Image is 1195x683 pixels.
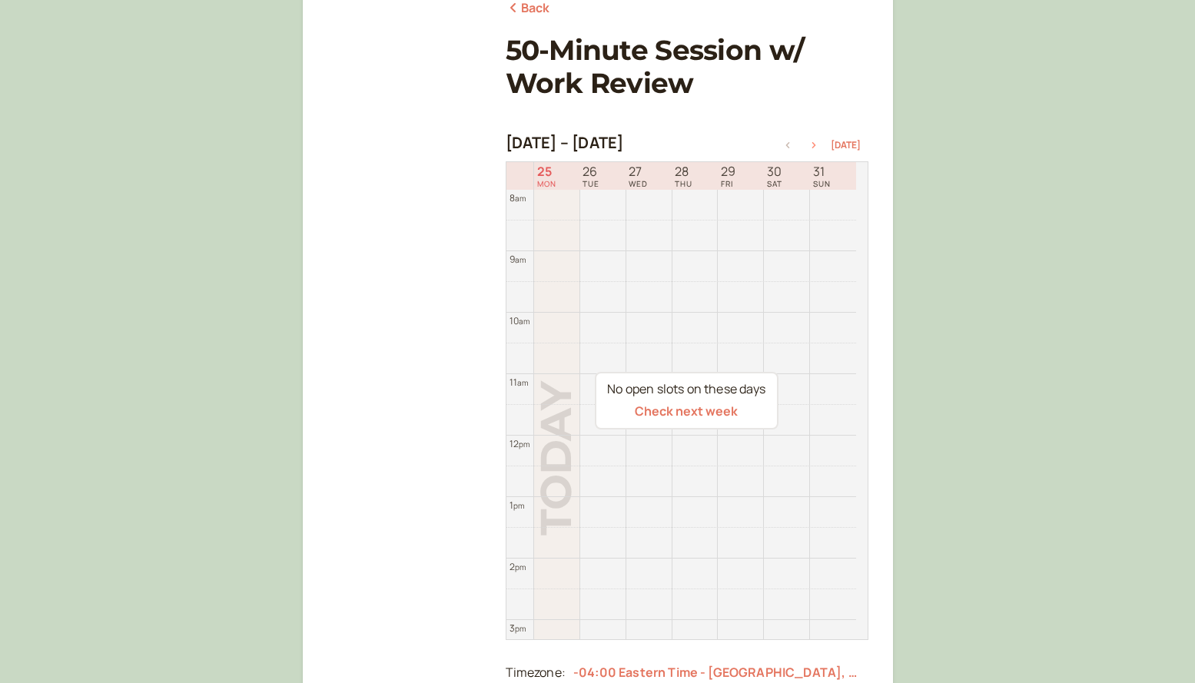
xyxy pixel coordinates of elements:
[506,34,868,100] h1: 50-Minute Session w/ Work Review
[506,663,566,683] div: Timezone:
[635,404,738,418] button: Check next week
[831,140,861,151] button: [DATE]
[506,134,624,152] h2: [DATE] – [DATE]
[607,380,765,400] div: No open slots on these days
